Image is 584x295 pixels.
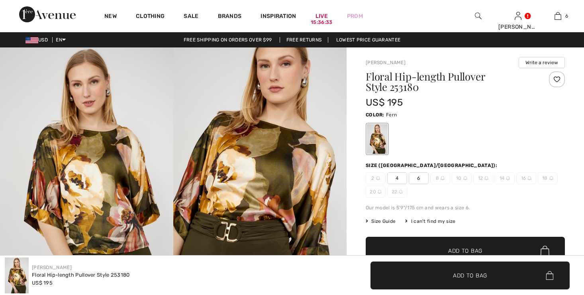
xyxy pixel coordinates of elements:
a: Lowest Price Guarantee [330,37,407,43]
button: Add to Bag [370,262,570,289]
span: Add to Bag [453,271,487,279]
img: search the website [475,11,482,21]
div: Our model is 5'9"/175 cm and wears a size 6. [366,204,565,211]
div: Fern [367,124,388,154]
span: 6 [409,172,429,184]
span: 6 [565,12,568,20]
a: Clothing [136,13,165,21]
button: Write a review [519,57,565,68]
a: Sale [184,13,198,21]
span: Add to Bag [448,247,482,255]
a: New [104,13,117,21]
a: Free Returns [280,37,329,43]
span: 4 [387,172,407,184]
span: Inspiration [261,13,296,21]
img: Bag.svg [541,246,549,256]
a: [PERSON_NAME] [366,60,406,65]
img: Bag.svg [546,271,553,280]
div: Floral Hip-length Pullover Style 253180 [32,271,130,279]
a: Live15:36:33 [316,12,328,20]
span: Fern [386,112,397,118]
img: ring-m.svg [506,176,510,180]
span: 22 [387,186,407,198]
span: 18 [538,172,558,184]
img: Floral Hip-Length Pullover Style 253180 [5,258,29,293]
span: USD [25,37,51,43]
div: 15:36:33 [311,19,332,26]
img: ring-m.svg [527,176,531,180]
img: US Dollar [25,37,38,43]
h1: Floral Hip-length Pullover Style 253180 [366,71,532,92]
img: ring-m.svg [463,176,467,180]
a: Free shipping on orders over $99 [177,37,278,43]
a: Prom [347,12,363,20]
span: 20 [366,186,386,198]
span: 8 [430,172,450,184]
span: US$ 195 [366,97,403,108]
img: ring-m.svg [378,190,382,194]
span: EN [56,37,66,43]
span: 10 [452,172,472,184]
img: ring-m.svg [376,176,380,180]
img: My Bag [555,11,561,21]
span: Color: [366,112,384,118]
span: Size Guide [366,218,396,225]
span: 16 [516,172,536,184]
img: My Info [515,11,521,21]
div: [PERSON_NAME] [498,23,537,31]
a: Brands [218,13,242,21]
span: 12 [473,172,493,184]
button: Add to Bag [366,237,565,265]
div: Size ([GEOGRAPHIC_DATA]/[GEOGRAPHIC_DATA]): [366,162,499,169]
a: Sign In [515,12,521,20]
div: I can't find my size [405,218,455,225]
span: 2 [366,172,386,184]
a: 6 [538,11,577,21]
img: ring-m.svg [549,176,553,180]
span: 14 [495,172,515,184]
img: 1ère Avenue [19,6,76,22]
img: ring-m.svg [441,176,445,180]
img: ring-m.svg [484,176,488,180]
img: ring-m.svg [399,190,403,194]
a: [PERSON_NAME] [32,265,72,270]
span: US$ 195 [32,280,53,286]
